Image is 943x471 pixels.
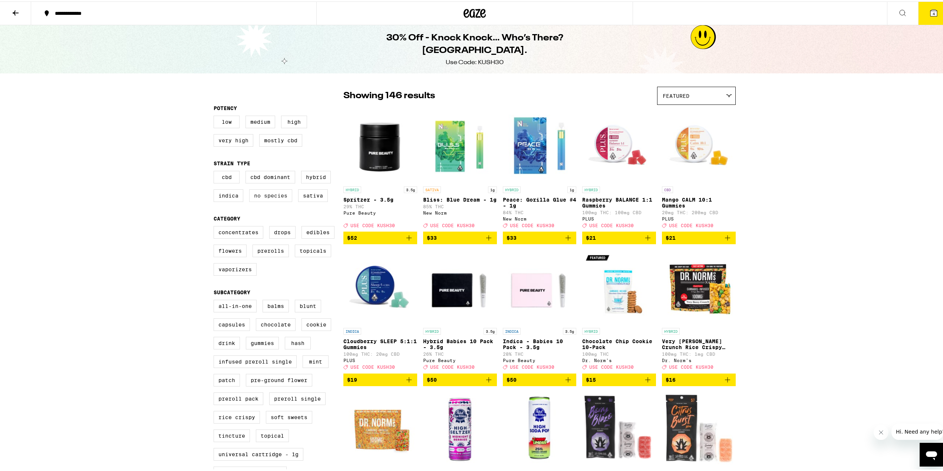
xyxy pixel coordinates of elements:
button: Add to bag [662,230,736,243]
img: Emerald Sky - Berry Blaze Gummy [582,391,656,465]
p: 84% THC [503,209,577,213]
span: $21 [586,233,596,239]
p: 100mg THC [582,350,656,355]
p: SATIVA [423,185,441,192]
p: 100mg THC: 100mg CBD [582,209,656,213]
p: 1g [567,185,576,192]
a: Open page for Bliss: Blue Dream - 1g from New Norm [423,107,497,230]
span: Featured [663,92,689,97]
p: Cloudberry SLEEP 5:1:1 Gummies [343,337,417,349]
p: 29% THC [343,203,417,208]
p: Chocolate Chip Cookie 10-Pack [582,337,656,349]
label: Patch [214,372,240,385]
button: Add to bag [503,372,577,385]
label: Infused Preroll Single [214,354,297,366]
img: PLUS - Cloudberry SLEEP 5:1:1 Gummies [343,249,417,323]
p: INDICA [343,326,361,333]
a: Open page for Raspberry BALANCE 1:1 Gummies from PLUS [582,107,656,230]
div: Dr. Norm's [662,356,736,361]
span: $50 [427,375,437,381]
label: Vaporizers [214,262,257,274]
p: HYBRID [582,326,600,333]
label: Tincture [214,428,250,441]
label: Mint [303,354,329,366]
label: Rice Crispy [214,409,260,422]
p: HYBRID [662,326,680,333]
label: CBD Dominant [245,169,295,182]
p: Peace: Gorilla Glue #4 - 1g [503,195,577,207]
button: Add to bag [582,372,656,385]
legend: Category [214,214,240,220]
p: 100mg THC: 1mg CBD [662,350,736,355]
label: Topical [256,428,289,441]
label: Balms [263,298,289,311]
label: Topicals [295,243,331,256]
span: USE CODE KUSH30 [510,222,554,226]
legend: Potency [214,104,237,110]
p: Spritzer - 3.5g [343,195,417,201]
h1: 30% Off - Knock Knock… Who’s There? [GEOGRAPHIC_DATA]. [340,30,610,56]
a: Open page for Hybrid Babies 10 Pack - 3.5g from Pure Beauty [423,249,497,372]
label: Mostly CBD [259,133,302,145]
label: Prerolls [253,243,289,256]
p: 28% THC [503,350,577,355]
img: Pabst Labs - Midnight Berries 10:3:2 High Seltzer [423,391,497,465]
button: Add to bag [423,372,497,385]
button: Add to bag [503,230,577,243]
div: Pure Beauty [503,356,577,361]
span: USE CODE KUSH30 [510,364,554,368]
p: Mango CALM 10:1 Gummies [662,195,736,207]
span: $19 [347,375,357,381]
div: PLUS [343,356,417,361]
p: 3.5g [484,326,497,333]
img: Pure Beauty - Hybrid Babies 10 Pack - 3.5g [423,249,497,323]
img: Dr. Norm's - Very Berry Crunch Rice Crispy Treat [662,249,736,323]
div: Pure Beauty [423,356,497,361]
a: Open page for Peace: Gorilla Glue #4 - 1g from New Norm [503,107,577,230]
button: Add to bag [343,372,417,385]
div: Use Code: KUSH30 [446,57,504,65]
p: INDICA [503,326,521,333]
span: $21 [666,233,676,239]
img: Dr. Norm's - Fruity Crispy Rice Bar [343,391,417,465]
label: Drink [214,335,240,348]
label: Hybrid [301,169,331,182]
label: Chocolate [256,317,296,329]
legend: Strain Type [214,159,250,165]
label: Edibles [301,225,334,237]
img: PLUS - Mango CALM 10:1 Gummies [662,107,736,181]
p: HYBRID [582,185,600,192]
label: Blunt [295,298,321,311]
div: PLUS [662,215,736,220]
img: New Norm - Peace: Gorilla Glue #4 - 1g [503,107,577,181]
div: Pure Beauty [343,209,417,214]
span: USE CODE KUSH30 [430,364,475,368]
p: Showing 146 results [343,88,435,101]
p: Bliss: Blue Dream - 1g [423,195,497,201]
div: PLUS [582,215,656,220]
a: Open page for Cloudberry SLEEP 5:1:1 Gummies from PLUS [343,249,417,372]
label: High [281,114,307,127]
label: Gummies [246,335,279,348]
label: Capsules [214,317,250,329]
span: USE CODE KUSH30 [430,222,475,226]
a: Open page for Indica - Babies 10 Pack - 3.5g from Pure Beauty [503,249,577,372]
span: $50 [507,375,517,381]
a: Open page for Chocolate Chip Cookie 10-Pack from Dr. Norm's [582,249,656,372]
label: Pre-ground Flower [246,372,312,385]
label: Medium [245,114,275,127]
p: Very [PERSON_NAME] Crunch Rice Crispy Treat [662,337,736,349]
button: Add to bag [662,372,736,385]
label: No Species [249,188,292,200]
span: $52 [347,233,357,239]
legend: Subcategory [214,288,250,294]
label: Preroll Single [269,391,326,404]
p: Indica - Babies 10 Pack - 3.5g [503,337,577,349]
div: Dr. Norm's [582,356,656,361]
div: New Norm [503,215,577,220]
label: CBD [214,169,240,182]
p: 1g [488,185,497,192]
img: Emerald Sky - Citrus Burst Gummy [662,391,736,465]
p: 26% THC [423,350,497,355]
img: Pure Beauty - Spritzer - 3.5g [343,107,417,181]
